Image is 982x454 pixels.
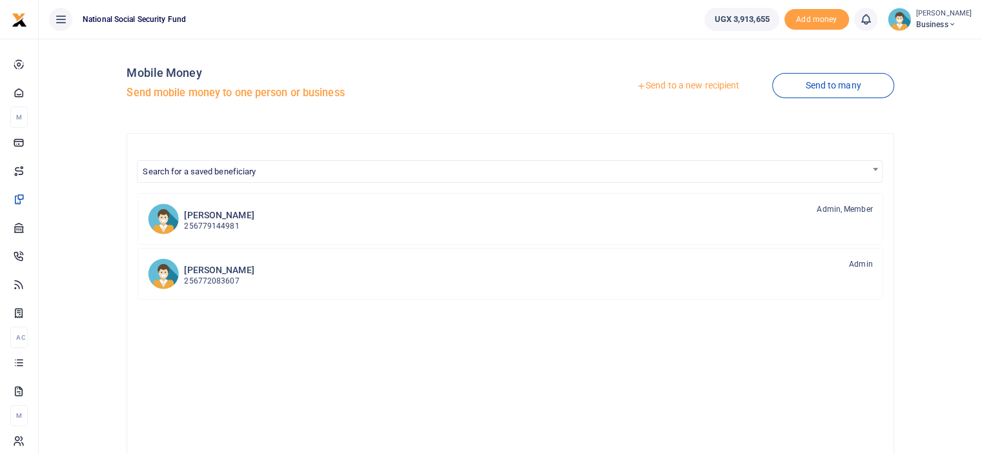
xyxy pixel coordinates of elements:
img: PN [148,258,179,289]
img: logo-small [12,12,27,28]
span: Search for a saved beneficiary [137,160,882,183]
li: Ac [10,327,28,348]
h6: [PERSON_NAME] [184,210,254,221]
li: M [10,405,28,426]
li: M [10,107,28,128]
a: PA [PERSON_NAME] 256779144981 Admin, Member [138,193,883,245]
a: Send to many [772,73,894,98]
p: 256779144981 [184,220,254,232]
span: National Social Security Fund [77,14,191,25]
span: Add money [784,9,849,30]
span: Business [916,19,972,30]
a: UGX 3,913,655 [704,8,779,31]
img: PA [148,203,179,234]
a: PN [PERSON_NAME] 256772083607 Admin [138,248,883,300]
span: Admin [849,258,873,270]
span: Admin, Member [817,203,872,215]
a: Add money [784,14,849,23]
small: [PERSON_NAME] [916,8,972,19]
a: Send to a new recipient [604,74,772,98]
img: profile-user [888,8,911,31]
h5: Send mobile money to one person or business [127,87,505,99]
a: logo-small logo-large logo-large [12,14,27,24]
span: UGX 3,913,655 [714,13,769,26]
span: Search for a saved beneficiary [138,161,881,181]
p: 256772083607 [184,275,254,287]
h6: [PERSON_NAME] [184,265,254,276]
span: Search for a saved beneficiary [143,167,256,176]
li: Toup your wallet [784,9,849,30]
h4: Mobile Money [127,66,505,80]
li: Wallet ballance [699,8,784,31]
a: profile-user [PERSON_NAME] Business [888,8,972,31]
